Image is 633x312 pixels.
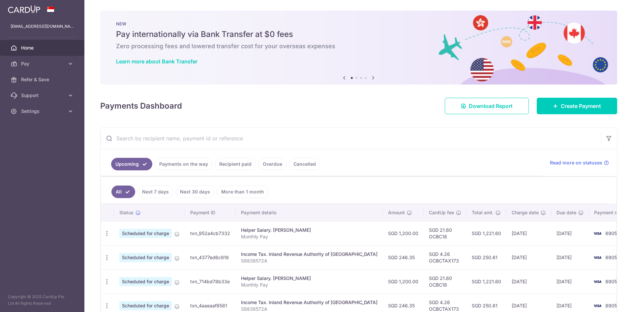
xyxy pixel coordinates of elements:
span: Read more on statuses [550,159,602,166]
td: [DATE] [551,269,589,294]
span: Total amt. [472,209,494,216]
h4: Payments Dashboard [100,100,182,112]
td: SGD 246.35 [383,245,424,269]
a: Payments on the way [155,158,212,170]
span: Scheduled for charge [119,229,172,238]
a: Recipient paid [215,158,256,170]
th: Payment details [236,204,383,221]
span: Status [119,209,134,216]
th: Payment ID [185,204,236,221]
img: Bank Card [591,254,604,261]
td: [DATE] [506,269,551,294]
img: Bank Card [591,229,604,237]
a: Next 7 days [138,186,173,198]
a: All [111,186,135,198]
td: [DATE] [506,245,551,269]
td: [DATE] [551,245,589,269]
span: 8905 [605,279,617,284]
td: SGD 250.61 [467,245,506,269]
span: Pay [21,60,65,67]
a: Upcoming [111,158,152,170]
td: txn_4377ed6c919 [185,245,236,269]
span: Create Payment [561,102,601,110]
td: SGD 1,200.00 [383,269,424,294]
p: Monthly Pay [241,233,377,240]
span: Scheduled for charge [119,277,172,286]
td: SGD 1,200.00 [383,221,424,245]
a: Learn more about Bank Transfer [116,58,197,65]
input: Search by recipient name, payment id or reference [101,128,601,149]
p: NEW [116,21,601,26]
img: CardUp [8,5,40,13]
a: Read more on statuses [550,159,609,166]
span: Refer & Save [21,76,65,83]
img: Bank transfer banner [100,11,617,85]
p: Monthly Pay [241,282,377,288]
img: Bank Card [591,302,604,310]
span: Amount [388,209,405,216]
div: Helper Salary. [PERSON_NAME] [241,275,377,282]
span: Home [21,45,65,51]
span: Settings [21,108,65,115]
div: Income Tax. Inland Revenue Authority of [GEOGRAPHIC_DATA] [241,299,377,306]
span: 8905 [605,303,617,308]
h6: Zero processing fees and lowered transfer cost for your overseas expenses [116,42,601,50]
a: Download Report [445,98,529,114]
img: Bank Card [591,278,604,286]
a: Create Payment [537,98,617,114]
span: Charge date [512,209,539,216]
td: SGD 1,221.60 [467,269,506,294]
span: Scheduled for charge [119,253,172,262]
span: Scheduled for charge [119,301,172,310]
p: S8838572A [241,258,377,264]
td: [DATE] [551,221,589,245]
a: Overdue [258,158,286,170]
span: Support [21,92,65,99]
a: More than 1 month [217,186,268,198]
td: [DATE] [506,221,551,245]
span: 8905 [605,230,617,236]
a: Cancelled [289,158,320,170]
td: txn_952a4cb7332 [185,221,236,245]
td: SGD 21.60 OCBC18 [424,269,467,294]
h5: Pay internationally via Bank Transfer at $0 fees [116,29,601,40]
div: Income Tax. Inland Revenue Authority of [GEOGRAPHIC_DATA] [241,251,377,258]
p: [EMAIL_ADDRESS][DOMAIN_NAME] [11,23,74,30]
div: Helper Salary. [PERSON_NAME] [241,227,377,233]
span: Download Report [469,102,513,110]
td: SGD 1,221.60 [467,221,506,245]
a: Next 30 days [176,186,214,198]
span: Due date [557,209,576,216]
td: SGD 21.60 OCBC18 [424,221,467,245]
td: txn_714bd78b33e [185,269,236,294]
span: 8905 [605,255,617,260]
td: SGD 4.26 OCBCTAX173 [424,245,467,269]
span: CardUp fee [429,209,454,216]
